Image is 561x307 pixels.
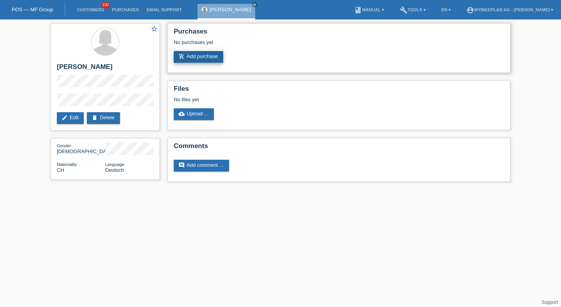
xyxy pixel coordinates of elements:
a: account_circleMybikeplan AG - [PERSON_NAME] ▾ [462,7,557,12]
a: POS — MF Group [12,7,53,12]
a: Purchases [108,7,143,12]
a: editEdit [57,112,84,124]
h2: Comments [174,142,504,154]
a: close [252,2,258,7]
a: buildTools ▾ [396,7,430,12]
h2: Purchases [174,28,504,39]
h2: [PERSON_NAME] [57,63,153,75]
a: commentAdd comment ... [174,160,229,171]
a: Customers [73,7,108,12]
a: cloud_uploadUpload ... [174,108,214,120]
a: Email Support [143,7,185,12]
i: close [253,3,257,7]
i: build [400,6,408,14]
a: Support [542,300,558,305]
a: star_border [151,25,158,34]
h2: Files [174,85,504,97]
div: [DEMOGRAPHIC_DATA] [57,143,105,154]
a: deleteDelete [87,112,120,124]
i: star_border [151,25,158,32]
a: EN ▾ [438,7,455,12]
span: 100 [101,2,111,9]
span: Switzerland [57,167,64,173]
div: No files yet [174,97,412,102]
i: delete [92,115,98,121]
span: Deutsch [105,167,124,173]
a: [PERSON_NAME] [210,7,251,12]
i: comment [178,162,185,168]
a: add_shopping_cartAdd purchase [174,51,223,63]
i: cloud_upload [178,111,185,117]
i: book [354,6,362,14]
i: account_circle [466,6,474,14]
div: No purchases yet [174,39,504,51]
i: edit [62,115,68,121]
span: Gender [57,143,71,148]
a: bookManual ▾ [350,7,388,12]
span: Language [105,162,124,167]
i: add_shopping_cart [178,53,185,60]
span: Nationality [57,162,77,167]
